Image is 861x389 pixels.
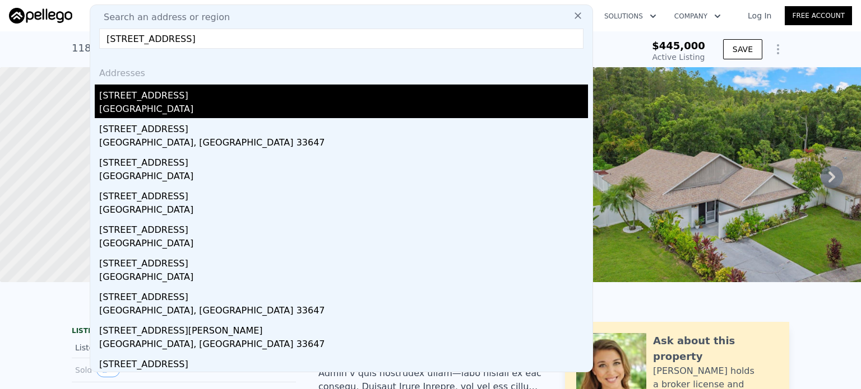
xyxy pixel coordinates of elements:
div: Ask about this property [653,333,778,364]
a: Free Account [785,6,852,25]
img: Pellego [9,8,72,24]
button: Solutions [595,6,665,26]
div: Addresses [95,58,588,85]
div: [STREET_ADDRESS] [99,185,588,203]
span: Active Listing [652,53,705,62]
div: Listed [75,342,175,353]
button: Show Options [767,38,789,60]
span: Search an address or region [95,11,230,24]
div: [GEOGRAPHIC_DATA] [99,170,588,185]
div: 11815 Hickorynut Dr , [GEOGRAPHIC_DATA] , FL 33625 [72,40,342,56]
div: [STREET_ADDRESS] [99,286,588,304]
div: [STREET_ADDRESS][PERSON_NAME] [99,320,588,338]
input: Enter an address, city, region, neighborhood or zip code [99,29,584,49]
div: [GEOGRAPHIC_DATA] [99,203,588,219]
div: [GEOGRAPHIC_DATA], [GEOGRAPHIC_DATA] 33647 [99,136,588,152]
div: [STREET_ADDRESS] [99,219,588,237]
a: Log In [734,10,785,21]
div: [STREET_ADDRESS] [99,252,588,270]
div: [GEOGRAPHIC_DATA], [GEOGRAPHIC_DATA] 33647 [99,371,588,387]
div: [STREET_ADDRESS] [99,353,588,371]
div: [STREET_ADDRESS] [99,152,588,170]
div: LISTING & SALE HISTORY [72,326,296,338]
div: [GEOGRAPHIC_DATA] [99,102,588,118]
div: [GEOGRAPHIC_DATA] [99,237,588,252]
div: [GEOGRAPHIC_DATA], [GEOGRAPHIC_DATA] 33647 [99,338,588,353]
button: SAVE [723,39,762,59]
div: [GEOGRAPHIC_DATA] [99,270,588,286]
button: Company [665,6,730,26]
div: [STREET_ADDRESS] [99,85,588,102]
div: [STREET_ADDRESS] [99,118,588,136]
div: [GEOGRAPHIC_DATA], [GEOGRAPHIC_DATA] 33647 [99,304,588,320]
div: Sold [75,363,175,377]
span: $445,000 [652,40,705,51]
